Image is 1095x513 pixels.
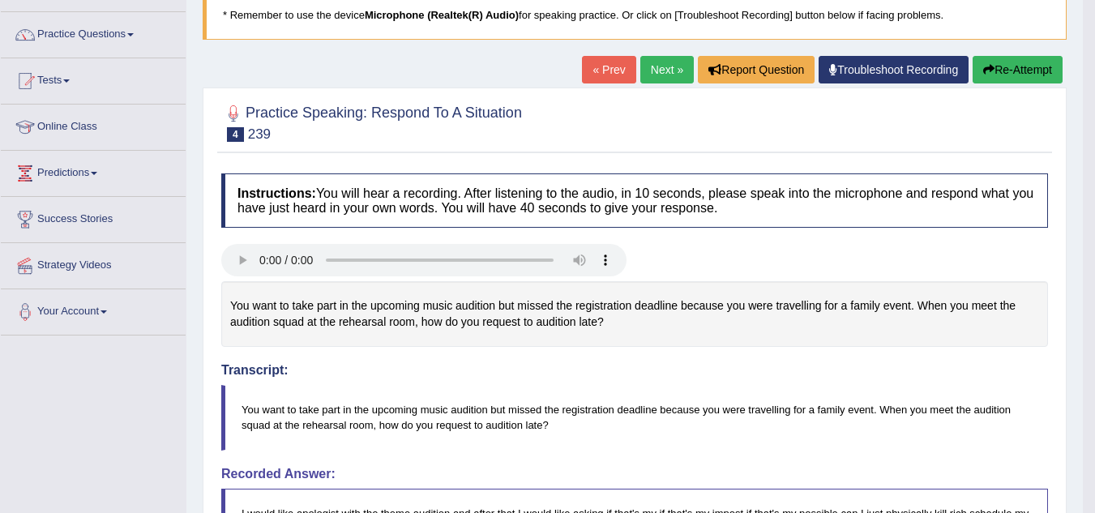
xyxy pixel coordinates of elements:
[640,56,694,83] a: Next »
[973,56,1063,83] button: Re-Attempt
[221,281,1048,347] div: You want to take part in the upcoming music audition but missed the registration deadline because...
[1,197,186,237] a: Success Stories
[1,289,186,330] a: Your Account
[1,243,186,284] a: Strategy Videos
[1,12,186,53] a: Practice Questions
[248,126,271,142] small: 239
[1,151,186,191] a: Predictions
[1,58,186,99] a: Tests
[227,127,244,142] span: 4
[221,173,1048,228] h4: You will hear a recording. After listening to the audio, in 10 seconds, please speak into the mic...
[1,105,186,145] a: Online Class
[698,56,815,83] button: Report Question
[221,101,522,142] h2: Practice Speaking: Respond To A Situation
[582,56,635,83] a: « Prev
[365,9,519,21] b: Microphone (Realtek(R) Audio)
[819,56,969,83] a: Troubleshoot Recording
[221,467,1048,481] h4: Recorded Answer:
[221,385,1048,450] blockquote: You want to take part in the upcoming music audition but missed the registration deadline because...
[237,186,316,200] b: Instructions:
